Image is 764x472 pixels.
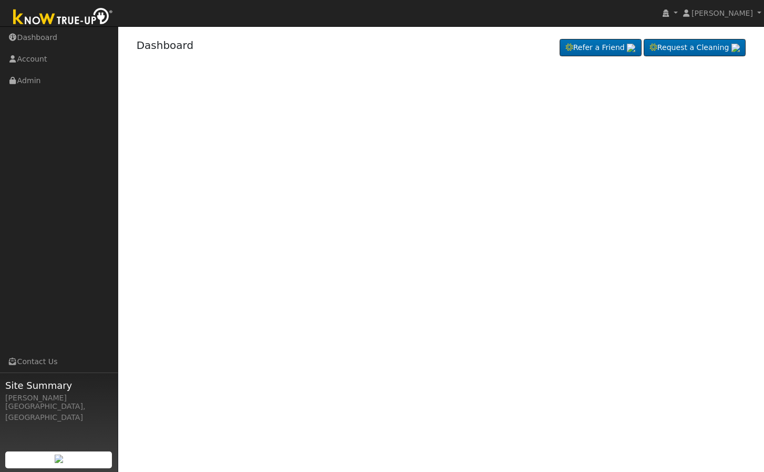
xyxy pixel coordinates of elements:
a: Request a Cleaning [644,39,746,57]
img: retrieve [731,44,740,52]
span: [PERSON_NAME] [691,9,753,17]
span: Site Summary [5,378,112,393]
img: retrieve [55,455,63,463]
div: [PERSON_NAME] [5,393,112,404]
a: Dashboard [137,39,194,52]
img: Know True-Up [8,6,118,29]
div: [GEOGRAPHIC_DATA], [GEOGRAPHIC_DATA] [5,401,112,423]
a: Refer a Friend [560,39,642,57]
img: retrieve [627,44,635,52]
